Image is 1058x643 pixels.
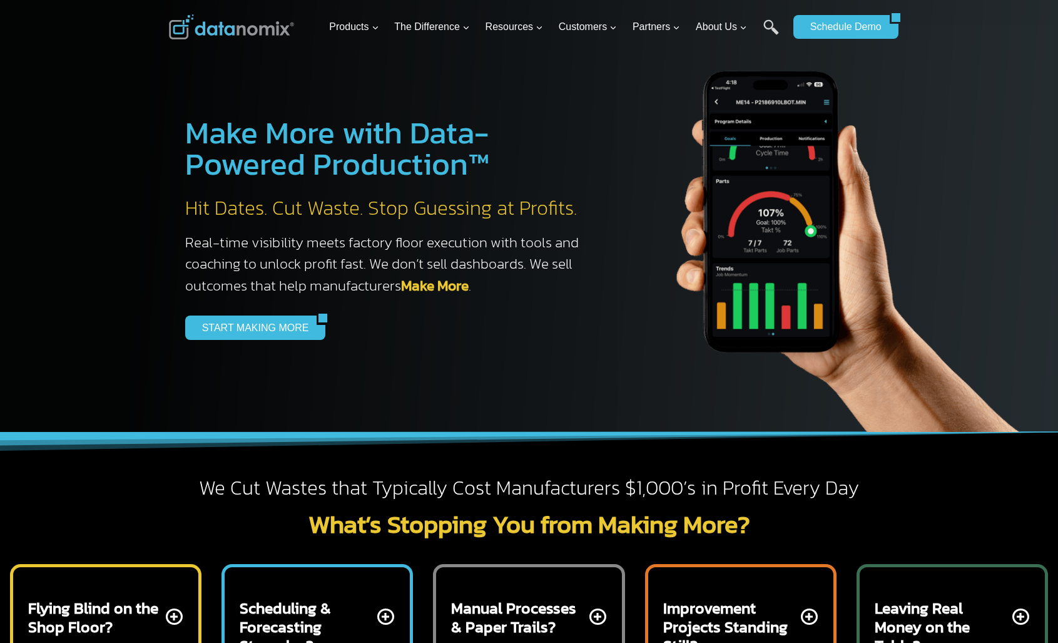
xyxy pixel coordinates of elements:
iframe: Popup CTA [6,421,207,637]
span: Resources [486,19,543,35]
span: Partners [633,19,680,35]
h2: What’s Stopping You from Making More? [169,512,890,537]
nav: Primary Navigation [324,7,787,48]
h2: Manual Processes & Paper Trails? [451,599,586,636]
span: Products [329,19,379,35]
span: Customers [559,19,617,35]
h3: Real-time visibility meets factory floor execution with tools and coaching to unlock profit fast.... [185,232,592,297]
img: The Datanoix Mobile App available on Android and iOS Devices [617,25,1055,432]
img: Datanomix [169,14,294,39]
span: About Us [696,19,747,35]
h1: Make More with Data-Powered Production™ [185,117,592,180]
h2: Hit Dates. Cut Waste. Stop Guessing at Profits. [185,195,592,222]
a: START MAKING MORE [185,316,317,339]
span: The Difference [394,19,470,35]
a: Schedule Demo [793,15,890,39]
a: Make More [401,275,469,296]
h2: We Cut Wastes that Typically Cost Manufacturers $1,000’s in Profit Every Day [169,475,890,502]
a: Search [763,19,779,48]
